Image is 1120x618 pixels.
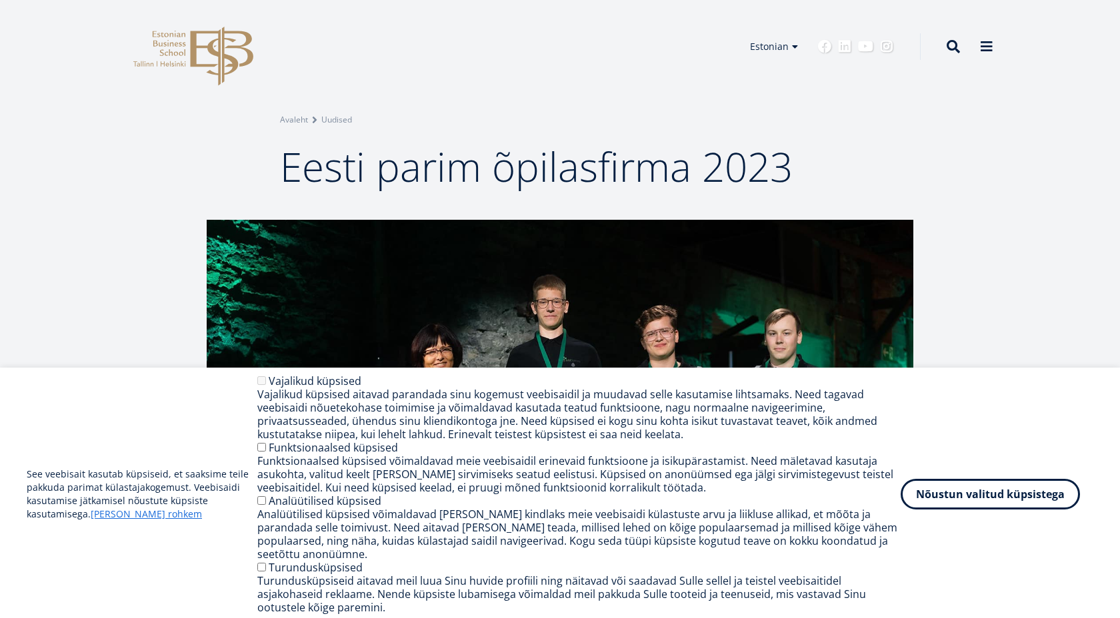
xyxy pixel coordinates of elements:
label: Analüütilised küpsised [269,493,381,508]
div: Vajalikud küpsised aitavad parandada sinu kogemust veebisaidil ja muudavad selle kasutamise lihts... [257,388,901,441]
a: [PERSON_NAME] rohkem [91,507,202,521]
a: Facebook [818,40,831,53]
div: Funktsionaalsed küpsised võimaldavad meie veebisaidil erinevaid funktsioone ja isikupärastamist. ... [257,454,901,494]
a: Instagram [880,40,893,53]
a: Youtube [858,40,873,53]
label: Vajalikud küpsised [269,374,361,388]
a: Avaleht [280,113,308,127]
div: Turundusküpsiseid aitavad meil luua Sinu huvide profiili ning näitavad või saadavad Sulle sellel ... [257,574,901,614]
span: Eesti parim õpilasfirma 2023 [280,139,793,194]
label: Turundusküpsised [269,560,363,575]
p: See veebisait kasutab küpsiseid, et saaksime teile pakkuda parimat külastajakogemust. Veebisaidi ... [27,467,257,521]
button: Nõustun valitud küpsistega [901,479,1080,509]
label: Funktsionaalsed küpsised [269,440,398,455]
a: Linkedin [838,40,851,53]
a: Uudised [321,113,352,127]
div: Analüütilised küpsised võimaldavad [PERSON_NAME] kindlaks meie veebisaidi külastuste arvu ja liik... [257,507,901,561]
